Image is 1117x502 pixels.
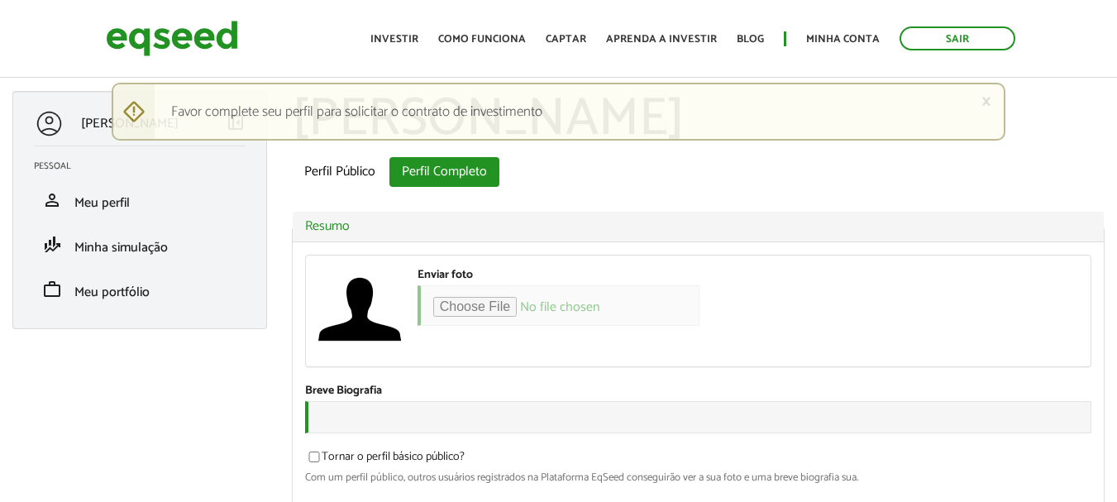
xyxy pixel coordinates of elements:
span: Minha simulação [74,237,168,259]
label: Tornar o perfil básico público? [305,452,465,468]
span: work [42,280,62,299]
p: [PERSON_NAME] [81,116,179,131]
a: Blog [737,34,764,45]
span: Meu perfil [74,192,130,214]
a: Investir [370,34,418,45]
a: Ver perfil do usuário. [318,268,401,351]
li: Meu perfil [21,178,258,222]
a: × [981,93,991,110]
a: Perfil Completo [389,157,499,187]
label: Breve Biografia [305,385,382,397]
li: Meu portfólio [21,267,258,312]
a: Como funciona [438,34,526,45]
span: finance_mode [42,235,62,255]
h2: Pessoal [34,161,258,171]
a: Sair [900,26,1015,50]
a: Aprenda a investir [606,34,717,45]
label: Enviar foto [418,270,473,281]
img: EqSeed [106,17,238,60]
a: Minha conta [806,34,880,45]
div: Com um perfil público, outros usuários registrados na Plataforma EqSeed conseguirão ver a sua fot... [305,472,1091,483]
a: workMeu portfólio [34,280,246,299]
a: Resumo [305,220,1091,233]
span: Meu portfólio [74,281,150,304]
div: Favor complete seu perfil para solicitar o contrato de investimento [112,83,1005,141]
a: Perfil Público [292,157,388,187]
li: Minha simulação [21,222,258,267]
a: personMeu perfil [34,190,246,210]
a: finance_modeMinha simulação [34,235,246,255]
input: Tornar o perfil básico público? [299,452,329,462]
img: Foto de Francisco Jose Bernardi Vieira [318,268,401,351]
span: person [42,190,62,210]
a: Captar [546,34,586,45]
